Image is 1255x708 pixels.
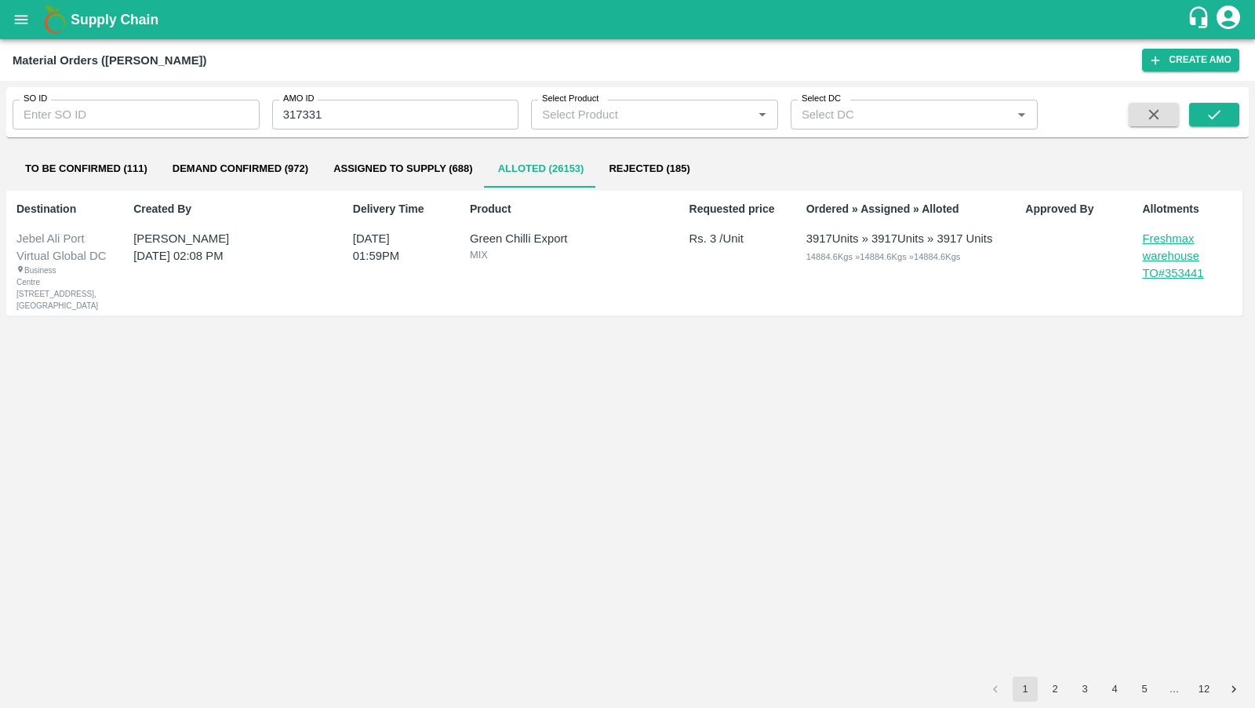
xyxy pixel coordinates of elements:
button: Create AMO [1142,49,1239,71]
button: Go to page 2 [1042,677,1068,702]
p: Green Chilli Export [470,230,668,247]
input: Enter SO ID [13,100,260,130]
button: Rejected (185) [596,150,702,188]
p: [DATE] 01:59PM [353,230,430,265]
div: customer-support [1187,5,1214,34]
input: Select Product [536,104,748,125]
div: Jebel Ali Port Virtual Global DC [16,230,110,265]
button: open drawer [3,2,39,38]
div: … [1162,682,1187,697]
input: Enter AMO ID [272,100,519,130]
p: Rs. 3 /Unit [689,230,785,247]
button: Open [752,104,773,125]
button: Go to next page [1221,677,1246,702]
p: Requested price [689,201,785,217]
label: AMO ID [283,93,315,105]
label: SO ID [24,93,47,105]
div: Material Orders ([PERSON_NAME]) [13,50,206,71]
p: MIX [470,247,668,263]
button: Go to page 3 [1072,677,1097,702]
p: Allotments [1142,201,1238,217]
p: Ordered » Assigned » Alloted [806,201,1005,217]
button: Go to page 12 [1191,677,1217,702]
b: Supply Chain [71,12,158,27]
div: account of current user [1214,3,1242,36]
button: page 1 [1013,677,1038,702]
input: Select DC [795,104,987,125]
button: Assigned to Supply (688) [321,150,486,188]
p: Created By [133,201,332,217]
p: Freshmax warehouse [1142,230,1220,265]
label: Select Product [542,93,598,105]
button: Go to page 4 [1102,677,1127,702]
p: [PERSON_NAME] [133,230,313,247]
button: To Be Confirmed (111) [13,150,160,188]
p: TO# 353441 [1142,265,1238,282]
a: TO#353441 [1142,265,1238,282]
span: 14884.6 Kgs » 14884.6 Kgs » 14884.6 Kgs [806,252,961,261]
img: logo [39,4,71,35]
p: [DATE] 02:08 PM [133,247,313,265]
button: Open [1011,104,1031,125]
p: Delivery Time [353,201,449,217]
button: Go to page 5 [1132,677,1157,702]
div: Business Centre [STREET_ADDRESS], [GEOGRAPHIC_DATA] [16,265,73,312]
p: Destination [16,201,112,217]
button: Alloted (26153) [486,150,597,188]
button: Demand Confirmed (972) [160,150,321,188]
div: 3917 Units » 3917 Units » 3917 Units [806,230,993,247]
label: Select DC [802,93,841,105]
a: Supply Chain [71,9,1187,31]
p: Product [470,201,668,217]
p: Approved By [1025,201,1121,217]
nav: pagination navigation [980,677,1249,702]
